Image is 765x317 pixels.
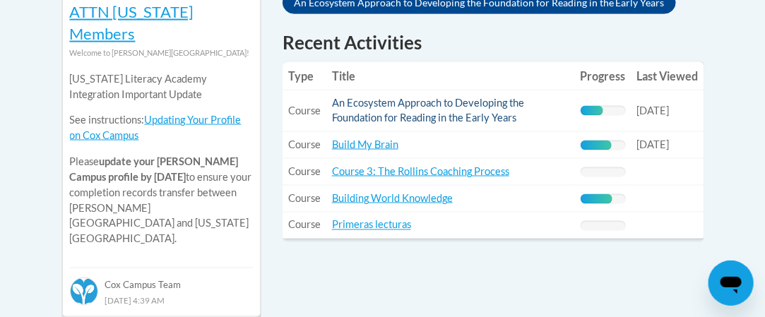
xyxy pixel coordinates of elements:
a: Build My Brain [332,138,398,150]
a: ATTN [US_STATE] Members [70,2,194,43]
span: Course [288,165,321,177]
div: Cox Campus Team [70,268,253,293]
a: Updating Your Profile on Cox Campus [70,114,242,141]
span: Course [288,192,321,204]
span: Course [288,104,321,116]
p: See instructions: [70,112,253,143]
span: [DATE] [637,104,670,116]
b: update your [PERSON_NAME] Campus profile by [DATE] [70,155,239,183]
p: [US_STATE] Literacy Academy Integration Important Update [70,71,253,102]
th: Progress [575,62,631,90]
span: [DATE] [637,138,670,150]
span: Course [288,138,321,150]
div: Progress, % [581,106,603,116]
a: Primeras lecturas [332,219,411,231]
a: Course 3: The Rollins Coaching Process [332,165,509,177]
div: Please to ensure your completion records transfer between [PERSON_NAME][GEOGRAPHIC_DATA] and [US_... [70,61,253,258]
div: Welcome to [PERSON_NAME][GEOGRAPHIC_DATA]! [70,45,253,61]
th: Last Viewed [631,62,704,90]
span: Course [288,219,321,231]
a: An Ecosystem Approach to Developing the Foundation for Reading in the Early Years [332,97,524,124]
div: Progress, % [581,140,612,150]
img: Cox Campus Team [70,277,98,306]
a: Building World Knowledge [332,192,453,204]
th: Title [326,62,575,90]
div: Progress, % [581,194,612,204]
th: Type [283,62,326,90]
div: [DATE] 4:39 AM [70,293,253,309]
h1: Recent Activities [283,30,704,55]
iframe: Button to launch messaging window [708,261,754,306]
